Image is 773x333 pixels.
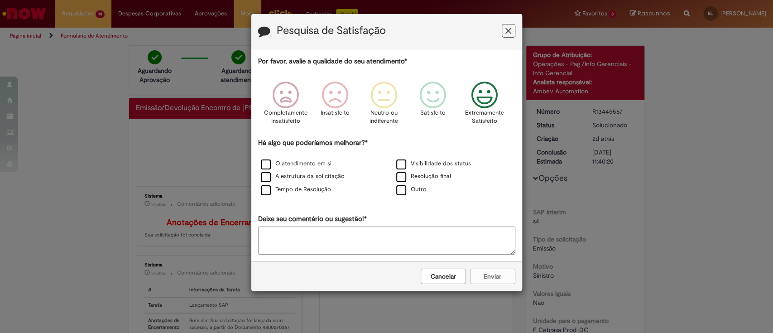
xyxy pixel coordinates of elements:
p: Extremamente Satisfeito [465,109,504,125]
p: Insatisfeito [321,109,350,117]
p: Satisfeito [420,109,446,117]
label: Visibilidade dos status [396,159,471,168]
p: Neutro ou indiferente [368,109,400,125]
div: Insatisfeito [312,75,358,137]
label: Por favor, avalie a qualidade do seu atendimento* [258,57,407,66]
div: Neutro ou indiferente [361,75,407,137]
div: Completamente Insatisfeito [263,75,309,137]
div: Extremamente Satisfeito [459,75,510,137]
p: Completamente Insatisfeito [264,109,307,125]
div: Há algo que poderíamos melhorar?* [258,138,515,197]
button: Cancelar [421,269,466,284]
label: Outro [396,185,427,194]
label: Tempo de Resolução [261,185,331,194]
label: A estrutura da solicitação [261,172,345,181]
label: Resolução final [396,172,451,181]
div: Satisfeito [410,75,456,137]
label: O atendimento em si [261,159,331,168]
label: Deixe seu comentário ou sugestão!* [258,214,367,224]
label: Pesquisa de Satisfação [277,25,386,37]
